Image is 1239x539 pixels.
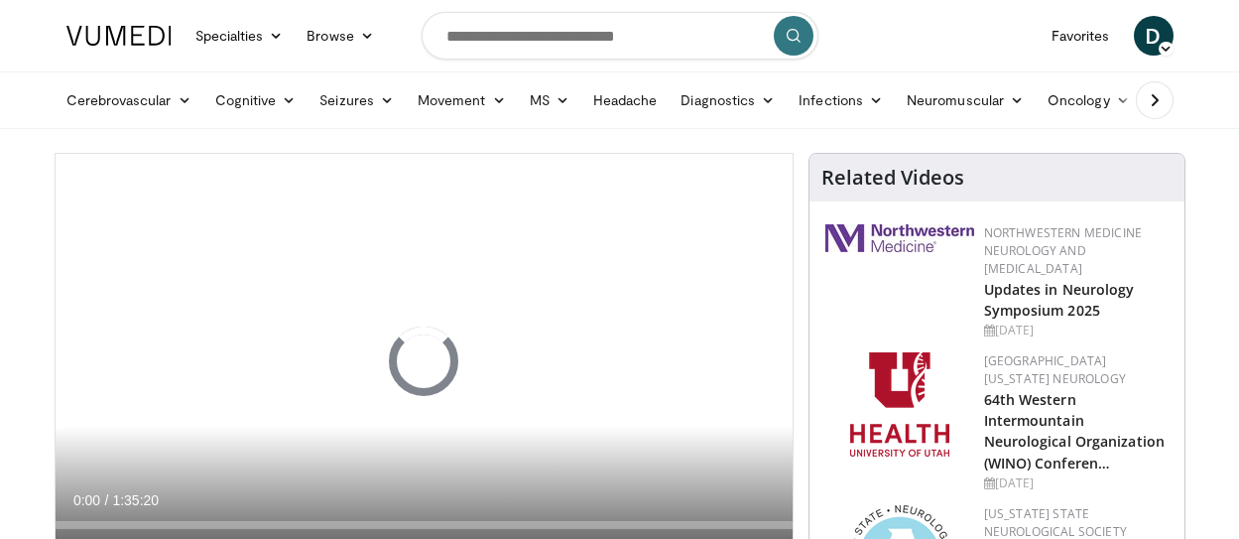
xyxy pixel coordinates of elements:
a: MS [518,80,581,120]
a: [GEOGRAPHIC_DATA][US_STATE] Neurology [984,352,1126,387]
a: Seizures [308,80,406,120]
a: Oncology [1036,80,1142,120]
a: Favorites [1040,16,1122,56]
a: Northwestern Medicine Neurology and [MEDICAL_DATA] [984,224,1143,277]
a: Headache [581,80,670,120]
a: Cerebrovascular [55,80,203,120]
a: Cognitive [203,80,309,120]
h4: Related Videos [821,166,964,190]
span: 1:35:20 [112,492,159,508]
a: Updates in Neurology Symposium 2025 [984,280,1135,320]
a: Browse [295,16,386,56]
img: 2a462fb6-9365-492a-ac79-3166a6f924d8.png.150x105_q85_autocrop_double_scale_upscale_version-0.2.jpg [825,224,974,252]
div: [DATE] [984,322,1169,339]
a: 64th Western Intermountain Neurological Organization (WINO) Conferen… [984,390,1166,472]
a: Neuromuscular [895,80,1036,120]
img: VuMedi Logo [66,26,172,46]
div: Progress Bar [56,521,793,529]
span: / [105,492,109,508]
img: f6362829-b0a3-407d-a044-59546adfd345.png.150x105_q85_autocrop_double_scale_upscale_version-0.2.png [850,352,949,457]
a: Diagnostics [669,80,787,120]
a: Infections [787,80,895,120]
a: Movement [406,80,518,120]
input: Search topics, interventions [422,12,818,60]
a: Specialties [184,16,296,56]
a: D [1134,16,1174,56]
span: 0:00 [73,492,100,508]
div: [DATE] [984,474,1169,492]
